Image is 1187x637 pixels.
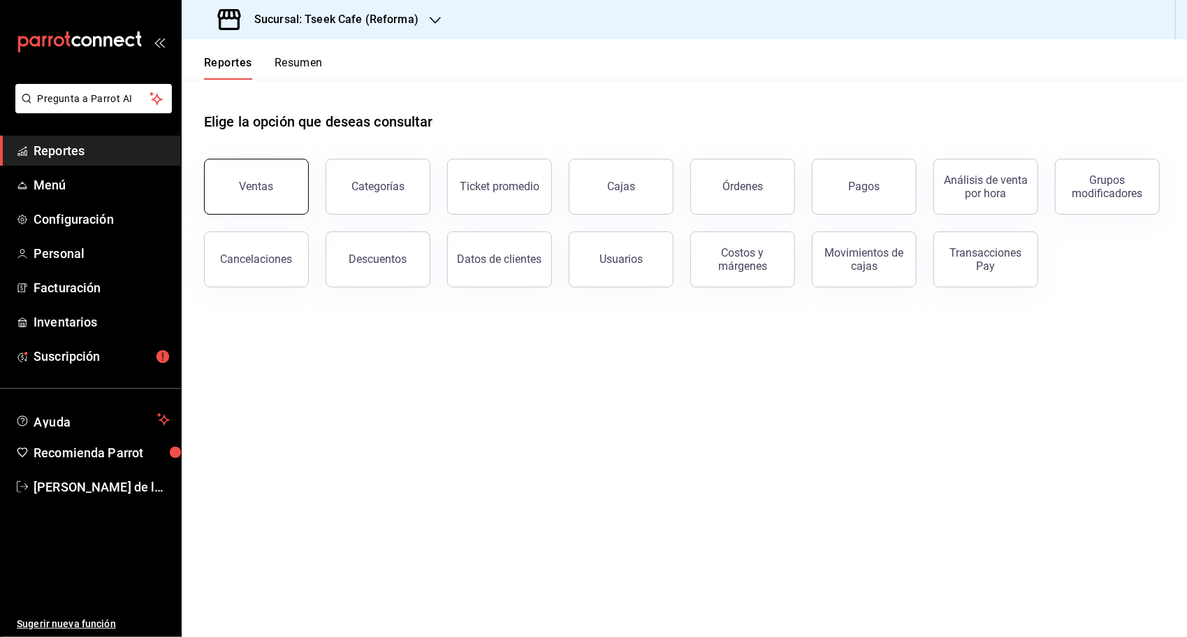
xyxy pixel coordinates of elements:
[34,278,170,297] span: Facturación
[34,443,170,462] span: Recomienda Parrot
[722,180,763,193] div: Órdenes
[204,159,309,215] button: Ventas
[942,246,1029,273] div: Transacciones Pay
[34,411,152,428] span: Ayuda
[460,180,539,193] div: Ticket promedio
[34,478,170,496] span: [PERSON_NAME] de la [PERSON_NAME]
[569,231,673,287] button: Usuarios
[458,252,542,266] div: Datos de clientes
[812,159,917,215] button: Pagos
[240,180,274,193] div: Ventas
[690,231,795,287] button: Costos y márgenes
[942,173,1029,200] div: Análisis de venta por hora
[204,231,309,287] button: Cancelaciones
[821,246,908,273] div: Movimientos de cajas
[933,231,1038,287] button: Transacciones Pay
[1064,173,1151,200] div: Grupos modificadores
[933,159,1038,215] button: Análisis de venta por hora
[221,252,293,266] div: Cancelaciones
[447,159,552,215] button: Ticket promedio
[326,159,430,215] button: Categorías
[326,231,430,287] button: Descuentos
[351,180,405,193] div: Categorías
[15,84,172,113] button: Pregunta a Parrot AI
[10,101,172,116] a: Pregunta a Parrot AI
[849,180,880,193] div: Pagos
[243,11,418,28] h3: Sucursal: Tseek Cafe (Reforma)
[349,252,407,266] div: Descuentos
[34,244,170,263] span: Personal
[154,36,165,48] button: open_drawer_menu
[204,56,252,80] button: Reportes
[812,231,917,287] button: Movimientos de cajas
[34,176,170,194] span: Menú
[38,92,150,106] span: Pregunta a Parrot AI
[17,617,170,631] span: Sugerir nueva función
[699,246,786,273] div: Costos y márgenes
[34,313,170,331] span: Inventarios
[1055,159,1160,215] button: Grupos modificadores
[34,347,170,366] span: Suscripción
[599,252,643,266] div: Usuarios
[607,180,635,193] div: Cajas
[447,231,552,287] button: Datos de clientes
[34,141,170,160] span: Reportes
[275,56,323,80] button: Resumen
[34,210,170,229] span: Configuración
[569,159,673,215] button: Cajas
[204,111,433,132] h1: Elige la opción que deseas consultar
[204,56,323,80] div: navigation tabs
[690,159,795,215] button: Órdenes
